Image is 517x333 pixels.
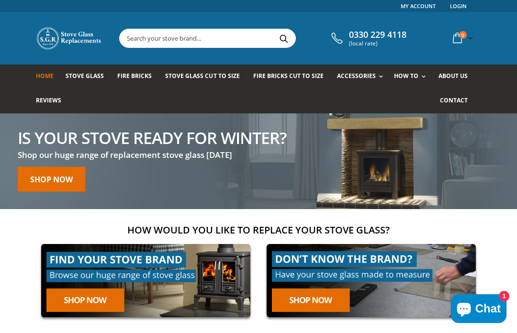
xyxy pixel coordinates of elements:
[165,65,247,89] a: Stove Glass Cut To Size
[18,166,85,191] a: Shop now
[36,89,68,113] a: Reviews
[440,96,468,104] span: Contact
[120,29,383,47] input: Search your stove brand...
[36,65,61,89] a: Home
[253,72,324,80] span: Fire Bricks Cut To Size
[117,65,159,89] a: Fire Bricks
[438,65,475,89] a: About us
[337,65,388,89] a: Accessories
[459,31,467,39] span: 0
[165,72,239,80] span: Stove Glass Cut To Size
[440,89,475,113] a: Contact
[394,72,418,80] span: How To
[18,129,286,145] h2: Is your stove ready for winter?
[261,239,481,322] img: made-to-measure-cta_2cd95ceb-d519-4648-b0cf-d2d338fdf11f.jpg
[36,239,256,322] img: find-your-brand-cta_9b334d5d-5c94-48ed-825f-d7972bbdebd0.jpg
[36,26,103,50] img: Stove Glass Replacement
[66,72,104,80] span: Stove Glass
[448,294,509,325] inbox-online-store-chat: Shopify online store chat
[36,72,54,80] span: Home
[36,96,61,104] span: Reviews
[337,72,376,80] span: Accessories
[18,149,286,160] h3: Shop our huge range of replacement stove glass [DATE]
[394,65,430,89] a: How To
[438,72,468,80] span: About us
[66,65,111,89] a: Stove Glass
[36,223,481,236] h2: How would you like to replace your stove glass?
[253,65,331,89] a: Fire Bricks Cut To Size
[449,29,475,47] a: 0
[117,72,152,80] span: Fire Bricks
[273,29,294,47] button: Search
